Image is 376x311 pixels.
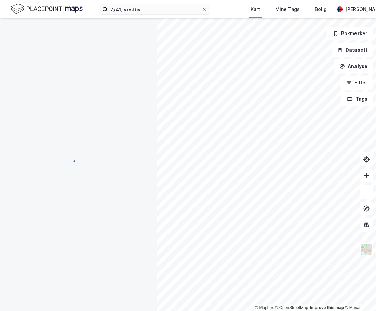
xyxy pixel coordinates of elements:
[73,155,84,166] img: spinner.a6d8c91a73a9ac5275cf975e30b51cfb.svg
[251,5,260,13] div: Kart
[275,5,300,13] div: Mine Tags
[315,5,327,13] div: Bolig
[332,43,373,57] button: Datasett
[341,92,373,106] button: Tags
[255,305,274,310] a: Mapbox
[334,59,373,73] button: Analyse
[340,76,373,90] button: Filter
[342,278,376,311] div: Kontrollprogram for chat
[11,3,83,15] img: logo.f888ab2527a4732fd821a326f86c7f29.svg
[310,305,344,310] a: Improve this map
[275,305,308,310] a: OpenStreetMap
[342,278,376,311] iframe: Chat Widget
[360,243,373,256] img: Z
[327,27,373,40] button: Bokmerker
[108,4,202,14] input: Søk på adresse, matrikkel, gårdeiere, leietakere eller personer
